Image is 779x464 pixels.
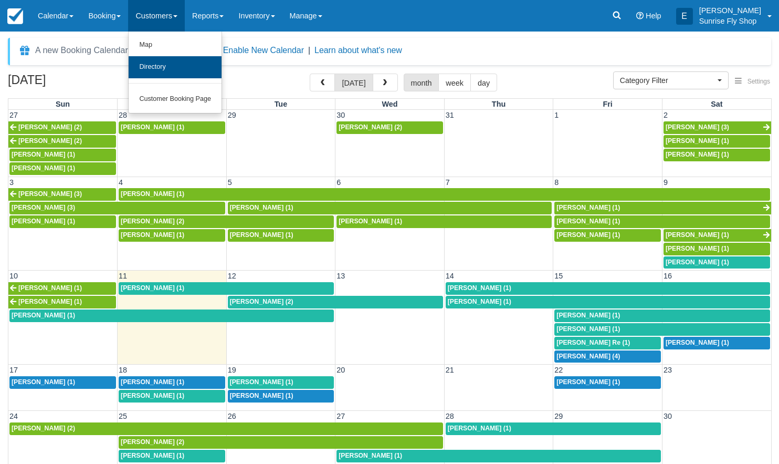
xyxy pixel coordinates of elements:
[335,178,342,187] span: 6
[556,218,620,225] span: [PERSON_NAME] (1)
[664,337,770,349] a: [PERSON_NAME] (1)
[119,376,225,389] a: [PERSON_NAME] (1)
[445,412,455,420] span: 28
[554,229,661,242] a: [PERSON_NAME] (1)
[646,12,661,20] span: Help
[121,452,184,459] span: [PERSON_NAME] (1)
[699,16,761,26] p: Sunrise Fly Shop
[446,282,770,295] a: [PERSON_NAME] (1)
[445,366,455,374] span: 21
[121,392,184,399] span: [PERSON_NAME] (1)
[556,339,630,346] span: [PERSON_NAME] Re (1)
[446,422,661,435] a: [PERSON_NAME] (1)
[556,204,620,211] span: [PERSON_NAME] (1)
[8,188,116,201] a: [PERSON_NAME] (3)
[664,121,771,134] a: [PERSON_NAME] (3)
[8,366,19,374] span: 17
[227,178,233,187] span: 5
[404,74,439,91] button: month
[666,231,729,239] span: [PERSON_NAME] (1)
[8,111,19,119] span: 27
[8,135,116,148] a: [PERSON_NAME] (2)
[664,229,771,242] a: [PERSON_NAME] (1)
[119,229,225,242] a: [PERSON_NAME] (1)
[121,438,184,446] span: [PERSON_NAME] (2)
[35,44,219,57] div: A new Booking Calendar experience is available!
[12,218,75,225] span: [PERSON_NAME] (1)
[662,178,669,187] span: 9
[223,45,304,56] button: Enable New Calendar
[118,366,128,374] span: 18
[275,100,288,108] span: Tue
[9,376,116,389] a: [PERSON_NAME] (1)
[9,422,443,435] a: [PERSON_NAME] (2)
[228,376,334,389] a: [PERSON_NAME] (1)
[119,450,225,462] a: [PERSON_NAME] (1)
[18,137,82,145] span: [PERSON_NAME] (2)
[729,74,776,89] button: Settings
[121,284,184,292] span: [PERSON_NAME] (1)
[662,412,673,420] span: 30
[664,149,770,161] a: [PERSON_NAME] (1)
[446,296,770,308] a: [PERSON_NAME] (1)
[748,78,770,85] span: Settings
[553,178,560,187] span: 8
[119,121,225,134] a: [PERSON_NAME] (1)
[119,390,225,403] a: [PERSON_NAME] (1)
[554,310,770,322] a: [PERSON_NAME] (1)
[119,436,443,449] a: [PERSON_NAME] (2)
[228,390,334,403] a: [PERSON_NAME] (1)
[666,339,729,346] span: [PERSON_NAME] (1)
[230,204,293,211] span: [PERSON_NAME] (1)
[662,272,673,280] span: 16
[620,75,715,86] span: Category Filter
[448,298,511,305] span: [PERSON_NAME] (1)
[556,231,620,239] span: [PERSON_NAME] (1)
[448,425,511,432] span: [PERSON_NAME] (1)
[8,412,19,420] span: 24
[603,100,612,108] span: Fri
[556,378,620,386] span: [PERSON_NAME] (1)
[556,325,620,333] span: [PERSON_NAME] (1)
[666,137,729,145] span: [PERSON_NAME] (1)
[334,74,373,91] button: [DATE]
[12,378,75,386] span: [PERSON_NAME] (1)
[554,202,771,214] a: [PERSON_NAME] (1)
[18,284,82,292] span: [PERSON_NAME] (1)
[129,88,222,110] a: Customer Booking Page
[335,272,346,280] span: 13
[228,296,443,308] a: [PERSON_NAME] (2)
[382,100,397,108] span: Wed
[666,259,729,266] span: [PERSON_NAME] (1)
[118,272,128,280] span: 11
[227,412,237,420] span: 26
[12,425,75,432] span: [PERSON_NAME] (2)
[662,111,669,119] span: 2
[227,111,237,119] span: 29
[121,231,184,239] span: [PERSON_NAME] (1)
[8,74,141,93] h2: [DATE]
[119,282,334,295] a: [PERSON_NAME] (1)
[8,178,15,187] span: 3
[9,202,225,214] a: [PERSON_NAME] (3)
[230,378,293,386] span: [PERSON_NAME] (1)
[118,412,128,420] span: 25
[664,256,770,269] a: [PERSON_NAME] (1)
[128,32,222,114] ul: Customers
[228,229,334,242] a: [PERSON_NAME] (1)
[339,218,402,225] span: [PERSON_NAME] (1)
[308,46,310,55] span: |
[492,100,506,108] span: Thu
[699,5,761,16] p: [PERSON_NAME]
[8,272,19,280] span: 10
[12,204,75,211] span: [PERSON_NAME] (3)
[448,284,511,292] span: [PERSON_NAME] (1)
[554,215,770,228] a: [PERSON_NAME] (1)
[335,412,346,420] span: 27
[554,323,770,336] a: [PERSON_NAME] (1)
[8,121,116,134] a: [PERSON_NAME] (2)
[118,178,124,187] span: 4
[335,366,346,374] span: 20
[335,111,346,119] span: 30
[666,151,729,158] span: [PERSON_NAME] (1)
